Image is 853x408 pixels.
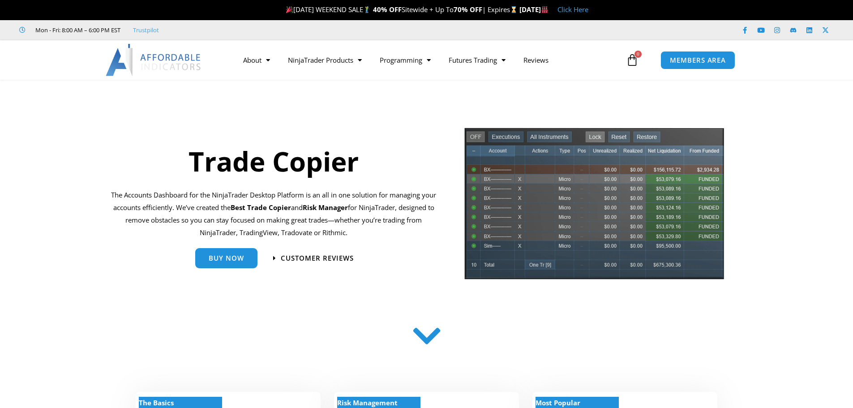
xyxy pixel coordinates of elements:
[284,5,519,14] span: [DATE] WEEKEND SALE Sitewide + Up To | Expires
[337,398,398,407] strong: Risk Management
[133,25,159,35] a: Trustpilot
[303,203,348,212] strong: Risk Manager
[510,6,517,13] img: ⌛
[33,25,120,35] span: Mon - Fri: 8:00 AM – 6:00 PM EST
[106,44,202,76] img: LogoAI | Affordable Indicators – NinjaTrader
[286,6,293,13] img: 🎉
[373,5,402,14] strong: 40% OFF
[139,398,174,407] strong: The Basics
[536,398,580,407] strong: Most Popular
[519,5,549,14] strong: [DATE]
[371,50,440,70] a: Programming
[634,51,642,58] span: 0
[273,255,354,262] a: Customer Reviews
[670,57,726,64] span: MEMBERS AREA
[364,6,370,13] img: 🏌️‍♂️
[541,6,548,13] img: 🏭
[234,50,624,70] nav: Menu
[557,5,588,14] a: Click Here
[660,51,735,69] a: MEMBERS AREA
[613,47,652,73] a: 0
[454,5,482,14] strong: 70% OFF
[463,127,725,287] img: tradecopier | Affordable Indicators – NinjaTrader
[514,50,557,70] a: Reviews
[231,203,291,212] b: Best Trade Copier
[195,248,257,268] a: Buy Now
[234,50,279,70] a: About
[209,255,244,262] span: Buy Now
[279,50,371,70] a: NinjaTrader Products
[111,189,437,239] p: The Accounts Dashboard for the NinjaTrader Desktop Platform is an all in one solution for managin...
[440,50,514,70] a: Futures Trading
[281,255,354,262] span: Customer Reviews
[111,142,437,180] h1: Trade Copier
